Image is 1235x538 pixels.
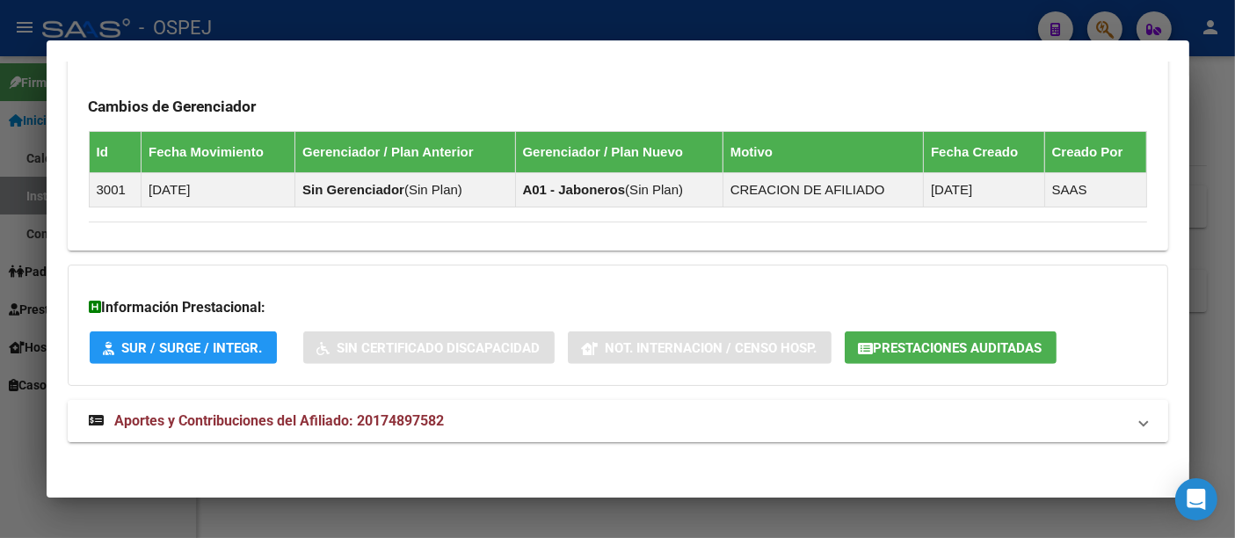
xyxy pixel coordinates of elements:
button: SUR / SURGE / INTEGR. [90,331,277,364]
th: Creado Por [1044,132,1146,173]
div: Open Intercom Messenger [1175,478,1217,520]
td: [DATE] [142,173,295,207]
td: ( ) [295,173,515,207]
th: Gerenciador / Plan Anterior [295,132,515,173]
button: Sin Certificado Discapacidad [303,331,555,364]
h3: Información Prestacional: [90,297,1146,318]
strong: A01 - Jaboneros [523,182,626,197]
th: Fecha Movimiento [142,132,295,173]
td: SAAS [1044,173,1146,207]
span: Prestaciones Auditadas [874,340,1042,356]
th: Id [89,132,142,173]
span: Sin Certificado Discapacidad [338,340,541,356]
th: Fecha Creado [924,132,1045,173]
td: ( ) [515,173,723,207]
mat-expansion-panel-header: Aportes y Contribuciones del Afiliado: 20174897582 [68,400,1168,442]
span: Sin Plan [629,182,679,197]
td: CREACION DE AFILIADO [723,173,923,207]
td: [DATE] [924,173,1045,207]
button: Prestaciones Auditadas [845,331,1057,364]
td: 3001 [89,173,142,207]
span: Aportes y Contribuciones del Afiliado: 20174897582 [115,412,445,429]
span: Not. Internacion / Censo Hosp. [606,340,817,356]
th: Motivo [723,132,923,173]
span: Sin Plan [409,182,458,197]
h3: Cambios de Gerenciador [89,97,1147,116]
th: Gerenciador / Plan Nuevo [515,132,723,173]
span: SUR / SURGE / INTEGR. [122,340,263,356]
button: Not. Internacion / Censo Hosp. [568,331,832,364]
strong: Sin Gerenciador [302,182,404,197]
